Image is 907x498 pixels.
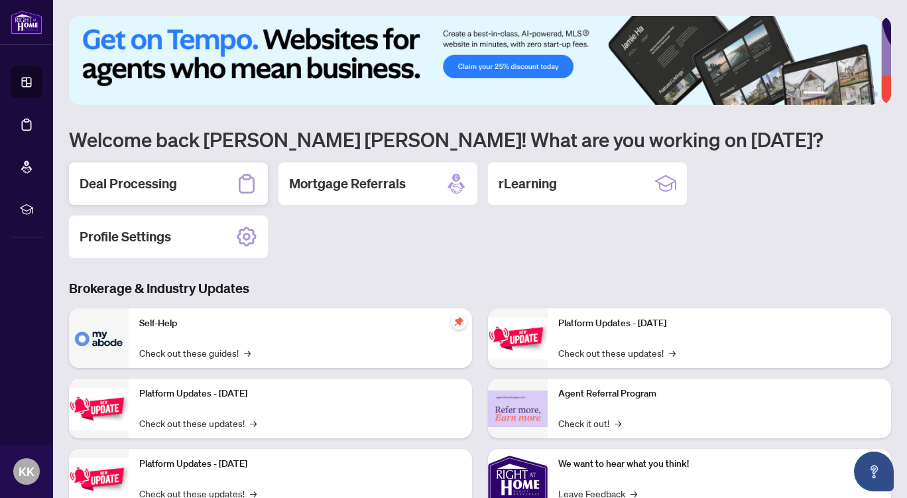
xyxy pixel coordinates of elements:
[244,345,251,360] span: →
[80,227,171,246] h2: Profile Settings
[615,416,621,430] span: →
[11,10,42,34] img: logo
[69,16,881,105] img: Slide 0
[830,92,835,97] button: 2
[862,92,867,97] button: 5
[139,387,461,401] p: Platform Updates - [DATE]
[69,388,129,430] img: Platform Updates - September 16, 2025
[139,316,461,331] p: Self-Help
[854,452,894,491] button: Open asap
[558,416,621,430] a: Check it out!→
[804,92,825,97] button: 1
[558,316,880,331] p: Platform Updates - [DATE]
[69,308,129,368] img: Self-Help
[558,457,880,471] p: We want to hear what you think!
[289,174,406,193] h2: Mortgage Referrals
[851,92,857,97] button: 4
[139,345,251,360] a: Check out these guides!→
[558,345,676,360] a: Check out these updates!→
[669,345,676,360] span: →
[19,462,34,481] span: KK
[841,92,846,97] button: 3
[488,318,548,359] img: Platform Updates - June 23, 2025
[139,416,257,430] a: Check out these updates!→
[873,92,878,97] button: 6
[558,387,880,401] p: Agent Referral Program
[69,127,891,152] h1: Welcome back [PERSON_NAME] [PERSON_NAME]! What are you working on [DATE]?
[139,457,461,471] p: Platform Updates - [DATE]
[499,174,557,193] h2: rLearning
[488,391,548,427] img: Agent Referral Program
[451,314,467,330] span: pushpin
[69,279,891,298] h3: Brokerage & Industry Updates
[80,174,177,193] h2: Deal Processing
[250,416,257,430] span: →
